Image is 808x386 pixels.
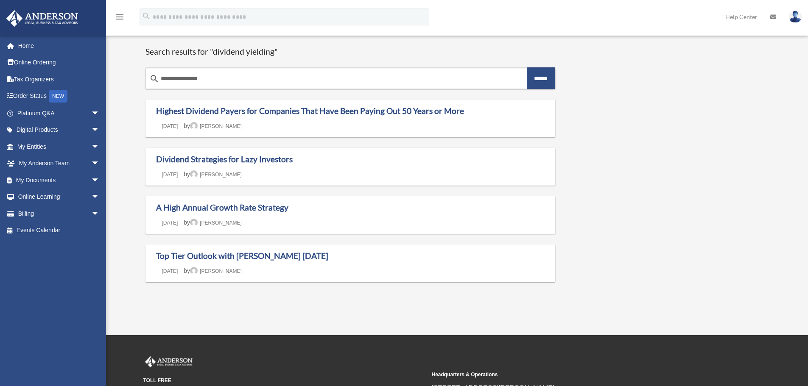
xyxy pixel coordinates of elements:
[49,90,67,103] div: NEW
[6,37,108,54] a: Home
[190,172,242,178] a: [PERSON_NAME]
[91,205,108,222] span: arrow_drop_down
[91,155,108,172] span: arrow_drop_down
[156,172,184,178] a: [DATE]
[6,105,112,122] a: Platinum Q&Aarrow_drop_down
[6,205,112,222] a: Billingarrow_drop_down
[91,122,108,139] span: arrow_drop_down
[789,11,802,23] img: User Pic
[143,356,194,367] img: Anderson Advisors Platinum Portal
[143,376,426,385] small: TOLL FREE
[184,267,242,274] span: by
[184,219,242,226] span: by
[184,171,242,178] span: by
[115,15,125,22] a: menu
[6,54,112,71] a: Online Ordering
[156,220,184,226] a: [DATE]
[156,268,184,274] a: [DATE]
[190,123,242,129] a: [PERSON_NAME]
[156,203,288,212] a: A High Annual Growth Rate Strategy
[156,154,293,164] a: Dividend Strategies for Lazy Investors
[149,74,159,84] i: search
[6,88,112,105] a: Order StatusNEW
[6,222,112,239] a: Events Calendar
[156,123,184,129] a: [DATE]
[91,105,108,122] span: arrow_drop_down
[91,138,108,156] span: arrow_drop_down
[6,189,112,205] a: Online Learningarrow_drop_down
[6,155,112,172] a: My Anderson Teamarrow_drop_down
[156,106,464,116] a: Highest Dividend Payers for Companies That Have Been Paying Out 50 Years or More
[432,370,714,379] small: Headquarters & Operations
[184,122,242,129] span: by
[190,220,242,226] a: [PERSON_NAME]
[145,47,556,57] h1: Search results for "dividend yielding"
[115,12,125,22] i: menu
[6,71,112,88] a: Tax Organizers
[6,172,112,189] a: My Documentsarrow_drop_down
[142,11,151,21] i: search
[91,172,108,189] span: arrow_drop_down
[91,189,108,206] span: arrow_drop_down
[6,138,112,155] a: My Entitiesarrow_drop_down
[6,122,112,139] a: Digital Productsarrow_drop_down
[4,10,81,27] img: Anderson Advisors Platinum Portal
[190,268,242,274] a: [PERSON_NAME]
[156,251,328,261] a: Top Tier Outlook with [PERSON_NAME] [DATE]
